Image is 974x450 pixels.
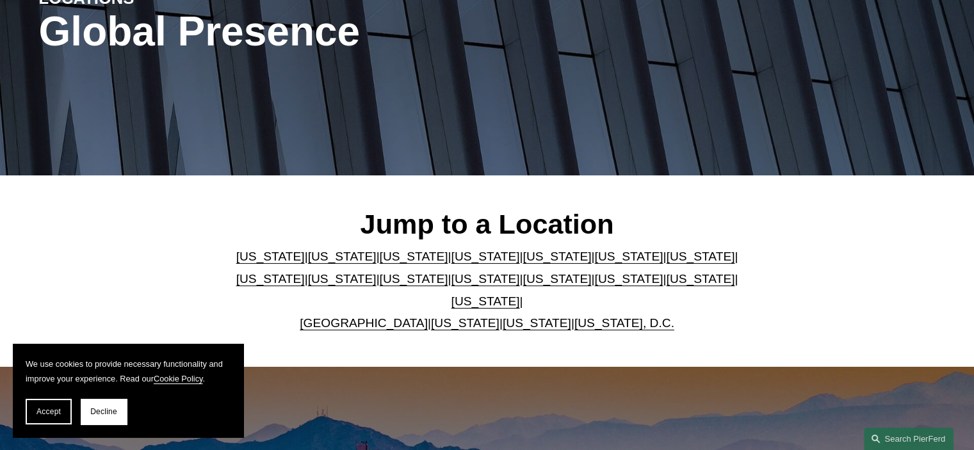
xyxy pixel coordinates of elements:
a: [US_STATE] [308,272,377,285]
a: [US_STATE] [451,250,520,263]
a: Search this site [864,428,954,450]
a: Cookie Policy [154,374,203,383]
a: [US_STATE] [594,250,663,263]
a: [US_STATE] [666,250,735,263]
p: | | | | | | | | | | | | | | | | | | [225,246,749,334]
h1: Global Presence [39,8,637,55]
a: [US_STATE] [236,250,305,263]
a: [US_STATE] [523,250,591,263]
h2: Jump to a Location [225,207,749,241]
span: Accept [37,407,61,416]
a: [US_STATE] [451,294,520,308]
a: [GEOGRAPHIC_DATA] [300,316,428,330]
a: [US_STATE] [380,250,448,263]
a: [US_STATE] [431,316,499,330]
a: [US_STATE] [236,272,305,285]
a: [US_STATE] [594,272,663,285]
a: [US_STATE] [380,272,448,285]
a: [US_STATE] [308,250,377,263]
a: [US_STATE] [503,316,571,330]
a: [US_STATE] [451,272,520,285]
a: [US_STATE] [666,272,735,285]
button: Decline [81,399,127,424]
section: Cookie banner [13,344,243,437]
span: Decline [90,407,117,416]
a: [US_STATE] [523,272,591,285]
button: Accept [26,399,72,424]
p: We use cookies to provide necessary functionality and improve your experience. Read our . [26,357,231,386]
a: [US_STATE], D.C. [574,316,674,330]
